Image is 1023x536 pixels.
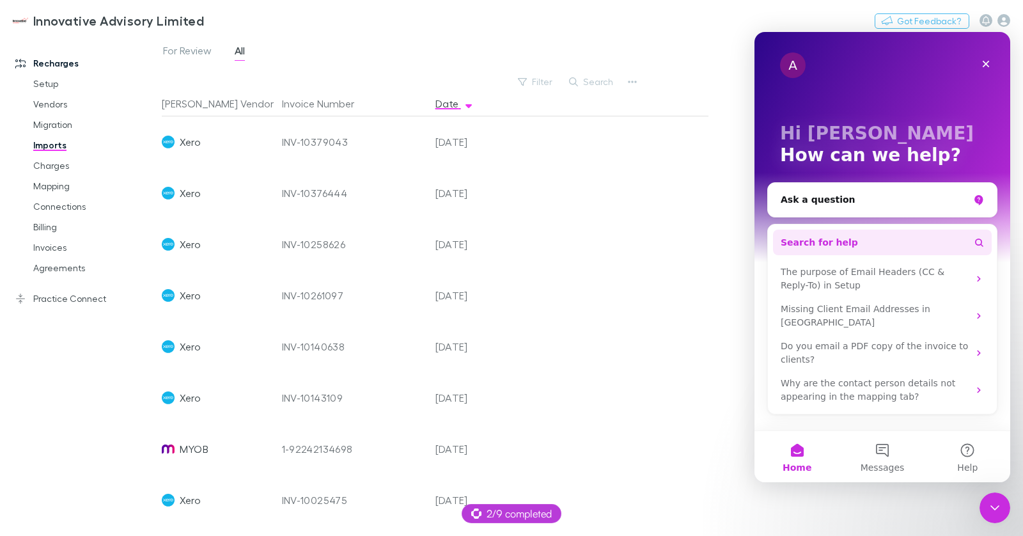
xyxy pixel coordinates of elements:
img: Xero's Logo [162,289,175,302]
div: [DATE] [430,475,507,526]
span: MYOB [180,423,208,475]
button: Invoice Number [282,91,370,116]
img: Innovative Advisory Limited's Logo [13,13,28,28]
h3: Innovative Advisory Limited [33,13,204,28]
a: Billing [20,217,159,237]
span: Xero [180,219,201,270]
a: Agreements [20,258,159,278]
button: Filter [511,74,560,90]
iframe: Intercom live chat [980,493,1010,523]
div: [DATE] [430,372,507,423]
img: Xero's Logo [162,187,175,200]
div: [DATE] [430,270,507,321]
img: Xero's Logo [162,136,175,148]
div: 1-92242134698 [282,423,425,475]
div: INV-10376444 [282,168,425,219]
a: Charges [20,155,159,176]
span: Xero [180,116,201,168]
a: Practice Connect [3,288,159,309]
a: Connections [20,196,159,217]
div: INV-10379043 [282,116,425,168]
a: Imports [20,135,159,155]
span: All [235,44,245,61]
img: MYOB's Logo [162,443,175,455]
a: Setup [20,74,159,94]
span: Xero [180,321,201,372]
span: Xero [180,475,201,526]
a: Invoices [20,237,159,258]
a: Innovative Advisory Limited [5,5,212,36]
img: Xero's Logo [162,494,175,507]
span: Xero [180,372,201,423]
div: [DATE] [430,168,507,219]
div: [DATE] [430,423,507,475]
button: [PERSON_NAME] Vendor [162,91,289,116]
iframe: Intercom live chat [754,32,1010,482]
div: INV-10140638 [282,321,425,372]
button: Got Feedback? [875,13,969,29]
div: INV-10143109 [282,372,425,423]
img: Xero's Logo [162,391,175,404]
div: INV-10261097 [282,270,425,321]
a: Mapping [20,176,159,196]
span: Xero [180,168,201,219]
button: Date [435,91,474,116]
span: Xero [180,270,201,321]
div: [DATE] [430,116,507,168]
span: For Review [163,44,212,61]
div: [DATE] [430,219,507,270]
div: [DATE] [430,321,507,372]
img: Xero's Logo [162,238,175,251]
button: Search [563,74,621,90]
a: Recharges [3,53,159,74]
div: INV-10258626 [282,219,425,270]
div: INV-10025475 [282,475,425,526]
a: Vendors [20,94,159,114]
a: Migration [20,114,159,135]
img: Xero's Logo [162,340,175,353]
